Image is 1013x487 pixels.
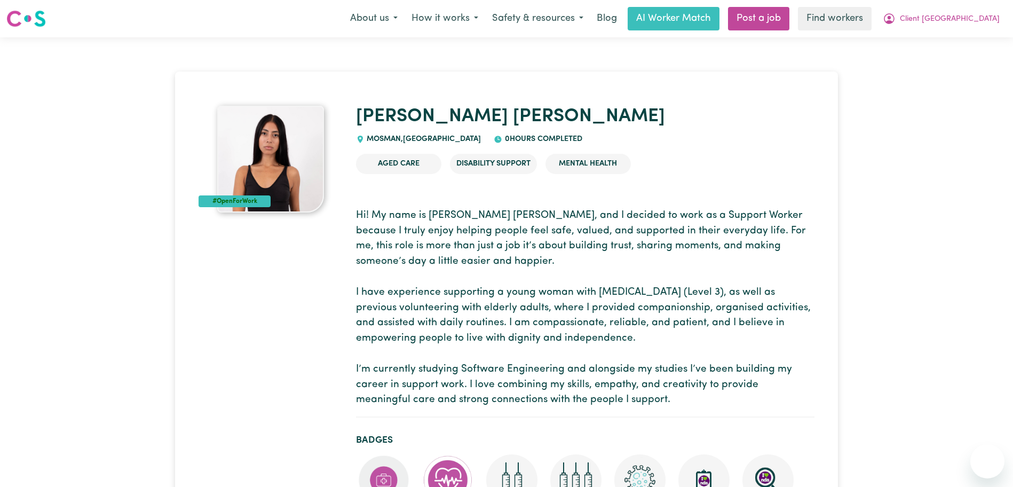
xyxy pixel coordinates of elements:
[6,9,46,28] img: Careseekers logo
[798,7,872,30] a: Find workers
[900,13,1000,25] span: Client [GEOGRAPHIC_DATA]
[199,195,271,207] div: #OpenForWork
[365,135,481,143] span: MOSMAN , [GEOGRAPHIC_DATA]
[970,444,1004,478] iframe: Button to launch messaging window
[590,7,623,30] a: Blog
[356,435,814,446] h2: Badges
[728,7,789,30] a: Post a job
[450,154,537,174] li: Disability Support
[356,154,441,174] li: Aged Care
[628,7,719,30] a: AI Worker Match
[545,154,631,174] li: Mental Health
[502,135,582,143] span: 0 hours completed
[356,208,814,408] p: Hi! My name is [PERSON_NAME] [PERSON_NAME], and I decided to work as a Support Worker because I t...
[343,7,405,30] button: About us
[876,7,1007,30] button: My Account
[485,7,590,30] button: Safety & resources
[217,106,324,213] img: Maria Alejandra
[199,106,343,213] a: Maria Alejandra's profile picture'#OpenForWork
[356,107,665,126] a: [PERSON_NAME] [PERSON_NAME]
[405,7,485,30] button: How it works
[6,6,46,31] a: Careseekers logo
